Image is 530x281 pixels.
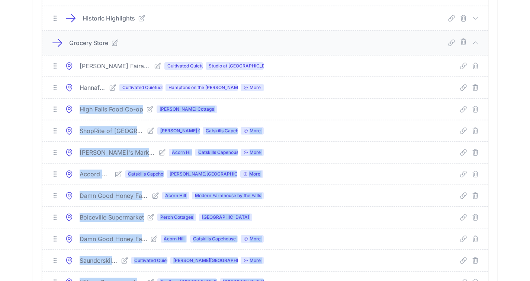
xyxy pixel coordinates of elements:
p: Boiceville Supermarket [80,213,144,222]
p: Historic Highlights [83,14,135,23]
p: [PERSON_NAME]'s Marketplace [80,148,156,157]
span: Cultivated Quietude [164,62,203,70]
span: Cultivated Quietude [119,84,163,91]
span: More [241,84,264,91]
span: More [241,235,264,243]
p: High Falls Food Co-op [80,105,143,114]
span: Cultivated Quietude [131,257,167,264]
span: More [240,170,263,178]
p: Hannaford [80,83,106,92]
p: Damn Good Honey Farm [80,191,149,200]
span: [PERSON_NAME][GEOGRAPHIC_DATA] [170,257,237,264]
span: Catskills Capehouse [190,235,238,243]
p: Saunderskill Farms [80,256,118,265]
span: Catskills Capehouse [195,149,237,156]
span: [PERSON_NAME] Cottage [157,105,217,113]
span: Acorn Hill [169,149,192,156]
span: More [241,257,264,264]
p: [PERSON_NAME] Fairacre Farms [80,61,151,70]
span: Catskills Capehouse [203,127,237,135]
span: More [241,149,264,156]
span: [GEOGRAPHIC_DATA] [199,214,252,221]
span: Acorn Hill [161,235,187,243]
p: Accord Market [80,170,112,179]
span: Catskills Capehouse [125,170,164,178]
span: [PERSON_NAME] Cottage [157,127,200,135]
p: ShopRite of [GEOGRAPHIC_DATA] [80,126,144,135]
span: [PERSON_NAME][GEOGRAPHIC_DATA] [167,170,237,178]
p: Grocery Store [69,38,108,47]
span: Modern Farmhouse by the Falls [192,192,264,199]
span: More [241,127,264,135]
span: Perch Cottages [157,214,196,221]
span: Hamptons on the [PERSON_NAME] [166,84,237,91]
span: Studio at [GEOGRAPHIC_DATA] [206,62,264,70]
p: Damn Good Honey Farm [80,234,148,243]
span: Acorn Hill [162,192,189,199]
